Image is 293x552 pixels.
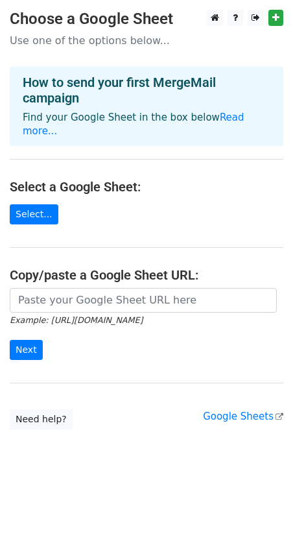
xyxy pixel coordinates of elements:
p: Use one of the options below... [10,34,283,47]
input: Next [10,340,43,360]
input: Paste your Google Sheet URL here [10,288,277,313]
h4: How to send your first MergeMail campaign [23,75,270,106]
small: Example: [URL][DOMAIN_NAME] [10,315,143,325]
h4: Select a Google Sheet: [10,179,283,195]
a: Google Sheets [203,411,283,422]
h3: Choose a Google Sheet [10,10,283,29]
a: Need help? [10,409,73,429]
p: Find your Google Sheet in the box below [23,111,270,138]
a: Select... [10,204,58,224]
iframe: Chat Widget [228,490,293,552]
h4: Copy/paste a Google Sheet URL: [10,267,283,283]
a: Read more... [23,112,244,137]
